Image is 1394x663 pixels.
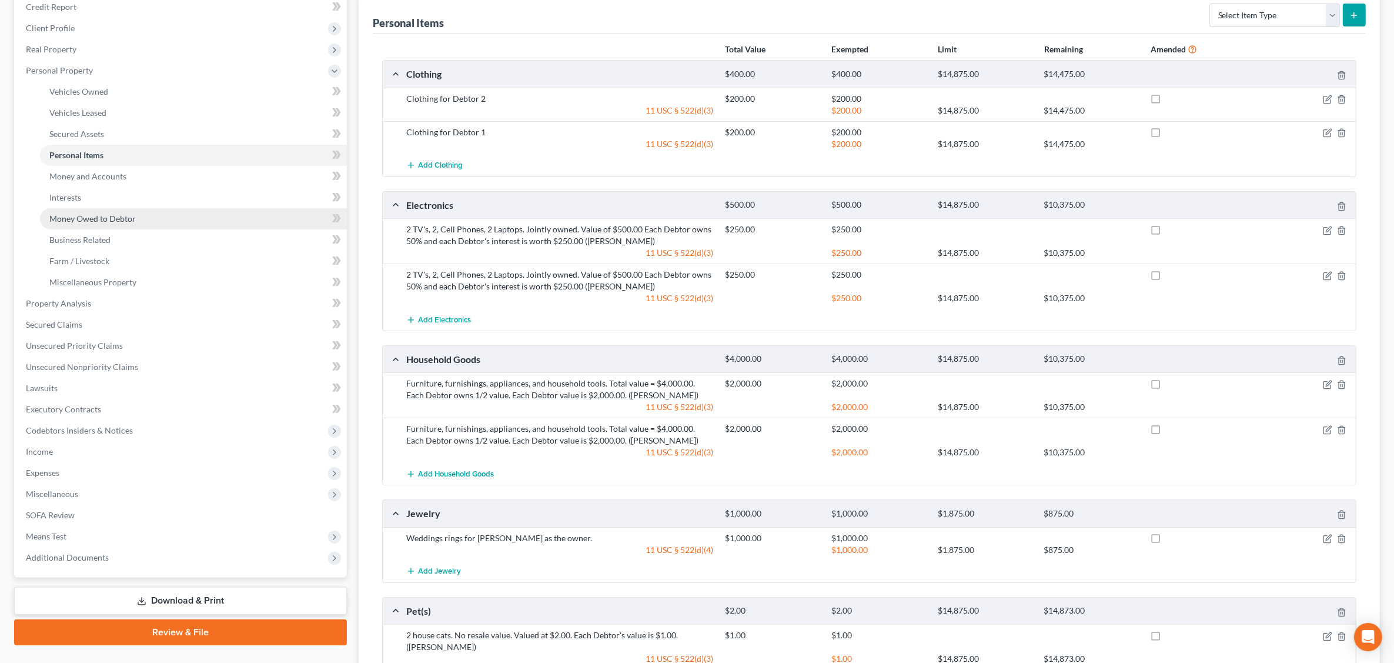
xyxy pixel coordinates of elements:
[400,507,719,519] div: Jewelry
[16,293,347,314] a: Property Analysis
[1038,447,1145,458] div: $10,375.00
[825,138,932,150] div: $200.00
[719,354,825,365] div: $4,000.00
[719,126,825,138] div: $200.00
[40,81,347,102] a: Vehicles Owned
[1038,199,1145,211] div: $10,375.00
[825,508,932,519] div: $1,000.00
[932,605,1038,617] div: $14,875.00
[16,357,347,378] a: Unsecured Nonpriority Claims
[40,208,347,229] a: Money Owed to Debtor
[825,354,932,365] div: $4,000.00
[400,378,719,401] div: Furniture, furnishings, appliances, and household tools. Total value = $4,000.00. Each Debtor own...
[932,354,1038,365] div: $14,875.00
[719,423,825,435] div: $2,000.00
[418,567,461,577] span: Add Jewelry
[16,378,347,399] a: Lawsuits
[26,2,76,12] span: Credit Report
[406,561,461,582] button: Add Jewelry
[40,166,347,187] a: Money and Accounts
[932,69,1038,80] div: $14,875.00
[16,505,347,526] a: SOFA Review
[26,298,91,308] span: Property Analysis
[400,93,719,105] div: Clothing for Debtor 2
[400,447,719,458] div: 11 USC § 522(d)(3)
[932,544,1038,556] div: $1,875.00
[40,124,347,145] a: Secured Assets
[400,629,719,653] div: 2 house cats. No resale value. Valued at $2.00. Each Debtor's value is $1.00. ([PERSON_NAME])
[49,108,106,118] span: Vehicles Leased
[825,126,932,138] div: $200.00
[40,187,347,208] a: Interests
[825,69,932,80] div: $400.00
[40,251,347,272] a: Farm / Livestock
[16,314,347,335] a: Secured Claims
[400,126,719,138] div: Clothing for Debtor 1
[400,199,719,211] div: Electronics
[719,508,825,519] div: $1,000.00
[825,423,932,435] div: $2,000.00
[49,256,109,266] span: Farm / Livestock
[400,68,719,80] div: Clothing
[825,605,932,617] div: $2.00
[719,224,825,235] div: $250.00
[26,510,75,520] span: SOFA Review
[26,23,75,33] span: Client Profile
[825,199,932,211] div: $500.00
[932,401,1038,413] div: $14,875.00
[400,532,719,544] div: Weddings rings for [PERSON_NAME] as the owner.
[406,463,494,485] button: Add Household Goods
[49,214,136,224] span: Money Owed to Debtor
[719,69,825,80] div: $400.00
[406,309,471,331] button: Add Electronics
[400,105,719,116] div: 11 USC § 522(d)(3)
[825,224,932,235] div: $250.00
[719,199,825,211] div: $500.00
[400,138,719,150] div: 11 USC § 522(d)(3)
[1038,292,1145,304] div: $10,375.00
[719,605,825,617] div: $2.00
[1038,247,1145,259] div: $10,375.00
[938,44,957,54] strong: Limit
[1354,623,1382,651] div: Open Intercom Messenger
[932,508,1038,519] div: $1,875.00
[1038,138,1145,150] div: $14,475.00
[719,532,825,544] div: $1,000.00
[825,269,932,281] div: $250.00
[26,531,66,541] span: Means Test
[26,447,53,457] span: Income
[26,425,133,435] span: Codebtors Insiders & Notices
[1038,605,1145,617] div: $14,873.00
[373,16,444,30] div: Personal Items
[26,489,78,499] span: Miscellaneous
[26,44,76,54] span: Real Property
[26,341,123,351] span: Unsecured Priority Claims
[932,199,1038,211] div: $14,875.00
[40,229,347,251] a: Business Related
[40,272,347,293] a: Miscellaneous Property
[932,292,1038,304] div: $14,875.00
[16,335,347,357] a: Unsecured Priority Claims
[825,447,932,458] div: $2,000.00
[400,292,719,304] div: 11 USC § 522(d)(3)
[49,235,111,245] span: Business Related
[1038,544,1145,556] div: $875.00
[418,469,494,479] span: Add Household Goods
[932,247,1038,259] div: $14,875.00
[49,192,81,202] span: Interests
[400,544,719,556] div: 11 USC § 522(d)(4)
[719,269,825,281] div: $250.00
[932,105,1038,116] div: $14,875.00
[932,138,1038,150] div: $14,875.00
[16,399,347,420] a: Executory Contracts
[49,277,136,287] span: Miscellaneous Property
[1038,508,1145,519] div: $875.00
[26,383,58,393] span: Lawsuits
[1151,44,1186,54] strong: Amended
[418,315,471,325] span: Add Electronics
[14,587,347,615] a: Download & Print
[400,401,719,413] div: 11 USC § 522(d)(3)
[26,468,59,478] span: Expenses
[825,532,932,544] div: $1,000.00
[400,224,719,247] div: 2 TV's, 2, Cell Phones, 2 Laptops. Jointly owned. Value of $500.00 Each Debtor owns 50% and each ...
